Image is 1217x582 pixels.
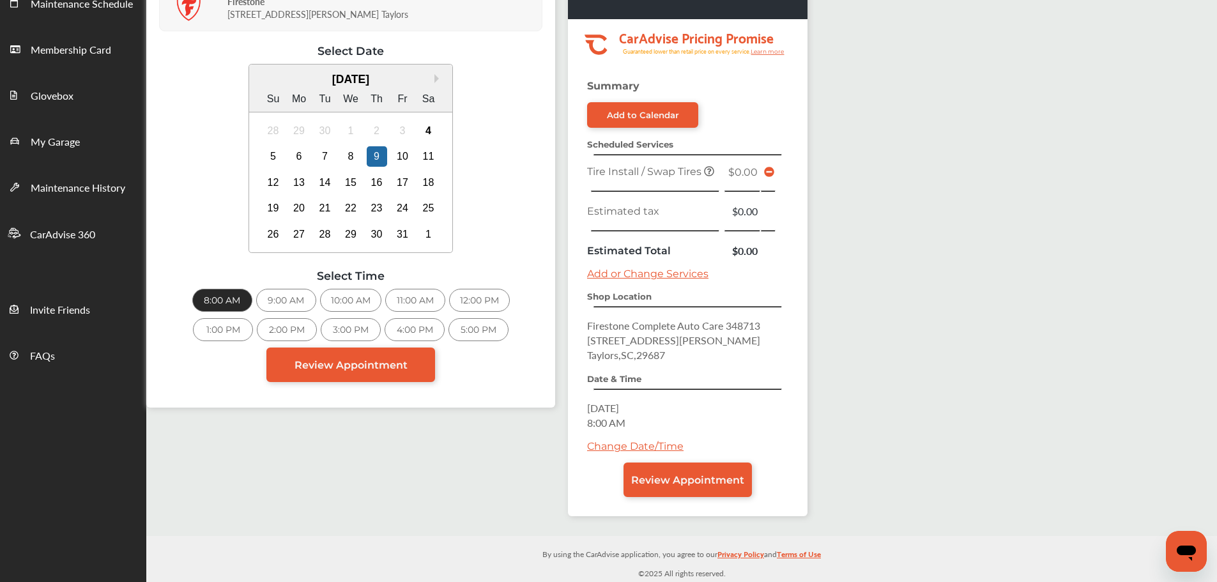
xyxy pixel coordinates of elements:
div: Choose Monday, October 6th, 2025 [289,146,309,167]
div: Select Date [159,44,542,57]
strong: Scheduled Services [587,139,673,149]
div: We [341,89,361,109]
iframe: Button to launch messaging window [1166,531,1207,572]
span: Membership Card [31,42,111,59]
div: Choose Saturday, October 18th, 2025 [418,172,439,193]
tspan: CarAdvise Pricing Promise [619,26,774,49]
div: Choose Friday, October 24th, 2025 [392,198,413,218]
div: Choose Saturday, October 11th, 2025 [418,146,439,167]
div: Choose Wednesday, October 8th, 2025 [341,146,361,167]
div: Choose Thursday, October 16th, 2025 [367,172,387,193]
div: Not available Friday, October 3rd, 2025 [392,121,413,141]
div: Choose Thursday, October 23rd, 2025 [367,198,387,218]
div: Choose Tuesday, October 7th, 2025 [315,146,335,167]
div: Choose Sunday, October 12th, 2025 [263,172,284,193]
span: Maintenance History [31,180,125,197]
div: Not available Monday, September 29th, 2025 [289,121,309,141]
a: Review Appointment [266,348,435,382]
span: Taylors , SC , 29687 [587,348,665,362]
td: $0.00 [724,240,762,261]
a: Review Appointment [624,463,752,497]
div: Select Time [159,269,542,282]
div: Choose Saturday, November 1st, 2025 [418,224,439,245]
div: Choose Thursday, October 30th, 2025 [367,224,387,245]
div: Choose Wednesday, October 15th, 2025 [341,172,361,193]
div: © 2025 All rights reserved. [146,536,1217,582]
div: Not available Sunday, September 28th, 2025 [263,121,284,141]
div: 12:00 PM [449,289,510,312]
a: Maintenance History [1,164,146,210]
span: [STREET_ADDRESS][PERSON_NAME] [587,333,760,348]
div: Choose Tuesday, October 28th, 2025 [315,224,335,245]
span: Tire Install / Swap Tires [587,165,704,178]
div: 11:00 AM [385,289,445,312]
div: 2:00 PM [257,318,317,341]
div: Choose Sunday, October 19th, 2025 [263,198,284,218]
div: Choose Tuesday, October 21st, 2025 [315,198,335,218]
div: Sa [418,89,439,109]
div: Choose Thursday, October 9th, 2025 [367,146,387,167]
a: Privacy Policy [717,547,764,567]
div: Not available Thursday, October 2nd, 2025 [367,121,387,141]
div: Choose Friday, October 10th, 2025 [392,146,413,167]
div: 9:00 AM [256,289,316,312]
span: Review Appointment [295,359,408,371]
strong: Summary [587,80,639,92]
div: Th [367,89,387,109]
div: Choose Tuesday, October 14th, 2025 [315,172,335,193]
div: Fr [392,89,413,109]
div: Choose Saturday, October 25th, 2025 [418,198,439,218]
p: By using the CarAdvise application, you agree to our and [146,547,1217,560]
div: Not available Wednesday, October 1st, 2025 [341,121,361,141]
tspan: Learn more [751,48,785,55]
a: Terms of Use [777,547,821,567]
span: 8:00 AM [587,415,625,430]
div: Choose Monday, October 13th, 2025 [289,172,309,193]
td: $0.00 [724,201,762,222]
div: Choose Sunday, October 5th, 2025 [263,146,284,167]
div: 5:00 PM [448,318,509,341]
a: Glovebox [1,72,146,118]
span: Firestone Complete Auto Care 348713 [587,318,760,333]
div: Mo [289,89,309,109]
div: Choose Wednesday, October 29th, 2025 [341,224,361,245]
span: Review Appointment [631,474,744,486]
div: Su [263,89,284,109]
tspan: Guaranteed lower than retail price on every service. [623,47,751,56]
div: [DATE] [249,73,453,86]
td: Estimated Total [584,240,724,261]
div: Choose Saturday, October 4th, 2025 [418,121,439,141]
a: Add to Calendar [587,102,698,128]
div: 4:00 PM [385,318,445,341]
div: 1:00 PM [193,318,253,341]
span: $0.00 [728,166,758,178]
a: Membership Card [1,26,146,72]
span: Glovebox [31,88,73,105]
span: CarAdvise 360 [30,227,95,243]
div: Choose Monday, October 20th, 2025 [289,198,309,218]
div: Choose Friday, October 31st, 2025 [392,224,413,245]
div: Choose Wednesday, October 22nd, 2025 [341,198,361,218]
div: Not available Tuesday, September 30th, 2025 [315,121,335,141]
span: FAQs [30,348,55,365]
div: Choose Monday, October 27th, 2025 [289,224,309,245]
button: Next Month [434,74,443,83]
span: [DATE] [587,401,619,415]
div: 3:00 PM [321,318,381,341]
a: Change Date/Time [587,440,684,452]
a: My Garage [1,118,146,164]
a: Add or Change Services [587,268,708,280]
div: Choose Friday, October 17th, 2025 [392,172,413,193]
div: 8:00 AM [192,289,252,312]
td: Estimated tax [584,201,724,222]
strong: Shop Location [587,291,652,302]
span: Invite Friends [30,302,90,319]
span: My Garage [31,134,80,151]
div: Tu [315,89,335,109]
div: month 2025-10 [260,118,441,247]
div: Add to Calendar [607,110,679,120]
strong: Date & Time [587,374,641,384]
div: 10:00 AM [320,289,381,312]
div: Choose Sunday, October 26th, 2025 [263,224,284,245]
